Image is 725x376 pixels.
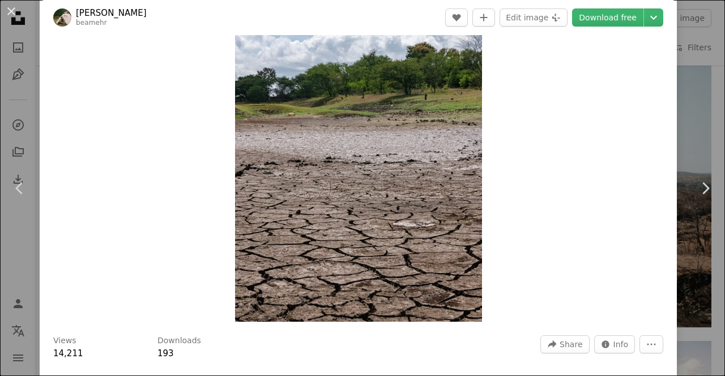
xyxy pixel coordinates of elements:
[76,19,107,27] a: beamehr
[53,348,83,358] span: 14,211
[594,335,636,353] button: Stats about this image
[445,8,468,27] button: Like
[639,335,663,353] button: More Actions
[157,348,174,358] span: 193
[76,7,147,19] a: [PERSON_NAME]
[53,8,71,27] img: Go to Lukas Kienzler's profile
[500,8,568,27] button: Edit image
[540,335,589,353] button: Share this image
[613,336,629,353] span: Info
[472,8,495,27] button: Add to Collection
[644,8,663,27] button: Choose download size
[560,336,582,353] span: Share
[685,134,725,243] a: Next
[572,8,643,27] a: Download free
[53,335,76,347] h3: Views
[157,335,201,347] h3: Downloads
